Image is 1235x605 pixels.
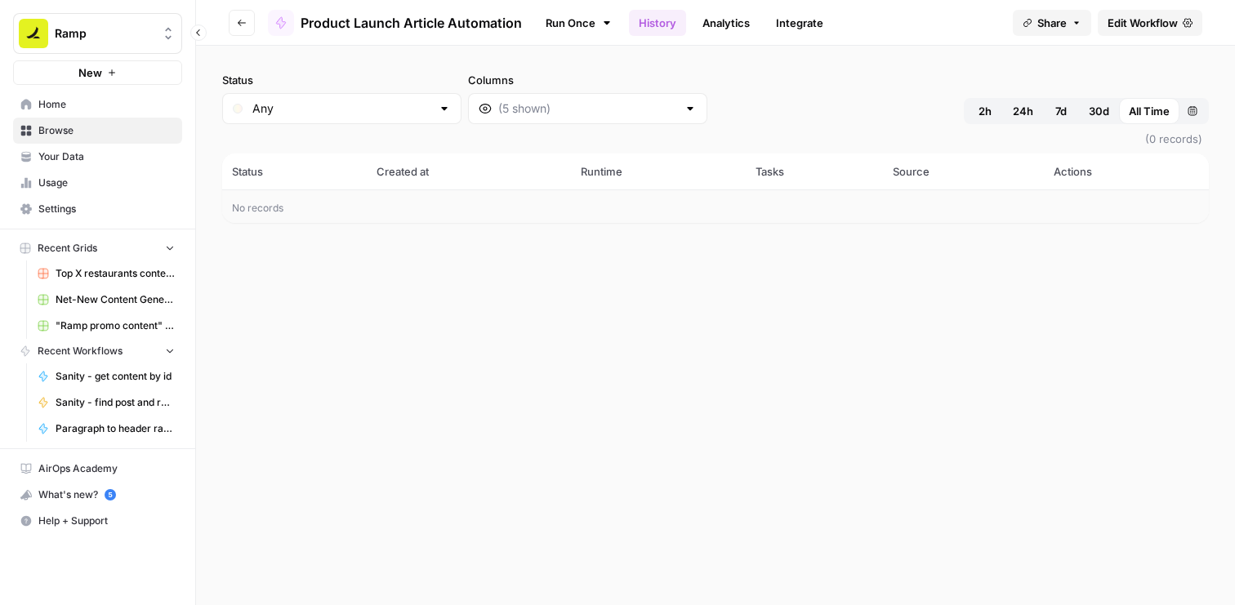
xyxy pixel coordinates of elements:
[13,482,182,508] button: What's new? 5
[13,118,182,144] a: Browse
[30,416,182,442] a: Paragraph to header ratio calculator
[13,236,182,260] button: Recent Grids
[1055,103,1067,119] span: 7d
[30,389,182,416] a: Sanity - find post and retrieve content block
[56,395,175,410] span: Sanity - find post and retrieve content block
[535,9,622,37] a: Run Once
[979,103,992,119] span: 2h
[38,149,175,164] span: Your Data
[78,65,102,81] span: New
[571,153,746,189] th: Runtime
[1129,103,1170,119] span: All Time
[1098,10,1202,36] a: Edit Workflow
[38,123,175,138] span: Browse
[367,153,572,189] th: Created at
[13,339,182,363] button: Recent Workflows
[38,241,97,256] span: Recent Grids
[13,508,182,534] button: Help + Support
[30,287,182,313] a: Net-New Content Generator - Grid Template
[1013,10,1091,36] button: Share
[1079,98,1119,124] button: 30d
[498,100,677,117] input: (5 shown)
[56,292,175,307] span: Net-New Content Generator - Grid Template
[222,72,461,88] label: Status
[222,124,1209,153] span: (0 records)
[56,369,175,384] span: Sanity - get content by id
[30,363,182,389] a: Sanity - get content by id
[14,483,181,507] div: What's new?
[967,98,1003,124] button: 2h
[222,153,367,189] th: Status
[1037,15,1067,31] span: Share
[13,170,182,196] a: Usage
[56,266,175,281] span: Top X restaurants content generator
[38,97,175,112] span: Home
[1044,153,1209,189] th: Actions
[883,153,1044,189] th: Source
[56,421,175,436] span: Paragraph to header ratio calculator
[13,196,182,222] a: Settings
[105,489,116,500] a: 5
[38,514,175,528] span: Help + Support
[1108,15,1178,31] span: Edit Workflow
[38,461,175,476] span: AirOps Academy
[468,72,707,88] label: Columns
[38,176,175,190] span: Usage
[232,202,283,214] span: No records
[766,10,833,36] a: Integrate
[38,344,123,358] span: Recent Workflows
[1043,98,1079,124] button: 7d
[629,10,686,36] a: History
[108,491,112,499] text: 5
[301,13,522,33] span: Product Launch Article Automation
[56,318,175,333] span: "Ramp promo content" generator -> Publish Sanity updates
[38,202,175,216] span: Settings
[13,60,182,85] button: New
[30,260,182,287] a: Top X restaurants content generator
[13,13,182,54] button: Workspace: Ramp
[13,456,182,482] a: AirOps Academy
[1003,98,1043,124] button: 24h
[13,144,182,170] a: Your Data
[1089,103,1109,119] span: 30d
[268,10,522,36] a: Product Launch Article Automation
[693,10,760,36] a: Analytics
[30,313,182,339] a: "Ramp promo content" generator -> Publish Sanity updates
[19,19,48,48] img: Ramp Logo
[252,100,431,117] input: Any
[746,153,883,189] th: Tasks
[55,25,154,42] span: Ramp
[1013,103,1033,119] span: 24h
[13,91,182,118] a: Home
